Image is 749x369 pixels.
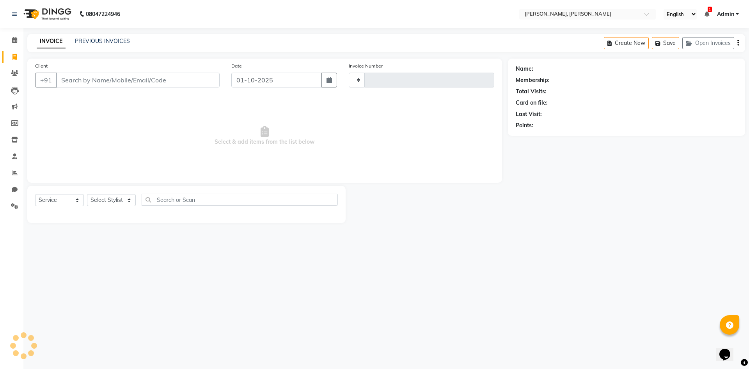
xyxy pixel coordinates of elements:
input: Search by Name/Mobile/Email/Code [56,73,220,87]
span: 1 [708,7,712,12]
iframe: chat widget [716,338,741,361]
a: PREVIOUS INVOICES [75,37,130,45]
a: 1 [705,11,709,18]
label: Invoice Number [349,62,383,70]
div: Card on file: [516,99,548,107]
b: 08047224946 [86,3,120,25]
button: +91 [35,73,57,87]
button: Create New [604,37,649,49]
span: Select & add items from the list below [35,97,494,175]
button: Open Invoices [682,37,734,49]
div: Last Visit: [516,110,542,118]
span: Admin [717,10,734,18]
div: Membership: [516,76,550,84]
label: Client [35,62,48,70]
button: Save [652,37,679,49]
label: Date [231,62,242,70]
input: Search or Scan [142,194,338,206]
img: logo [20,3,73,25]
div: Total Visits: [516,87,547,96]
div: Name: [516,65,533,73]
div: Points: [516,121,533,130]
a: INVOICE [37,34,66,48]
